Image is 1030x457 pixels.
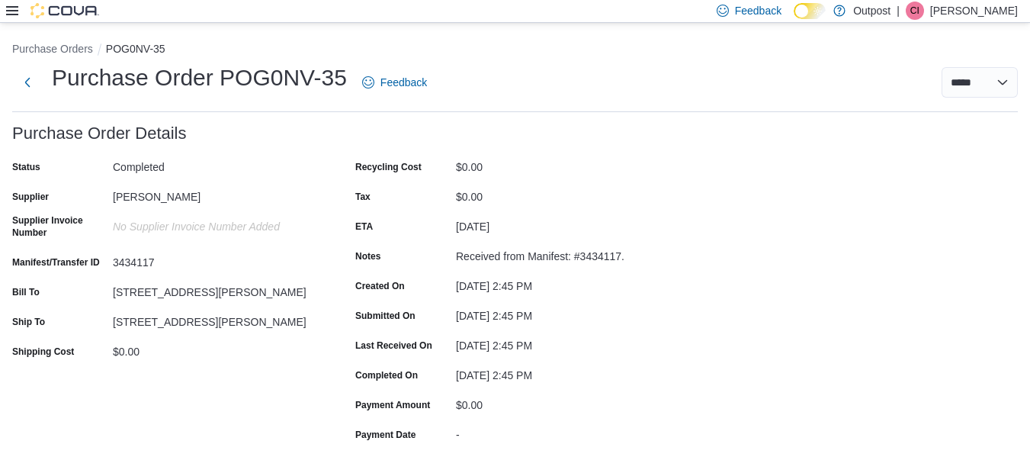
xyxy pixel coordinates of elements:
label: Supplier Invoice Number [12,214,107,239]
div: $0.00 [456,185,660,203]
label: Created On [355,280,405,292]
div: [PERSON_NAME] [113,185,317,203]
label: Payment Amount [355,399,430,411]
label: Supplier [12,191,49,203]
label: Submitted On [355,310,416,322]
label: Tax [355,191,371,203]
div: $0.00 [456,155,660,173]
div: $0.00 [456,393,660,411]
div: Completed [113,155,317,173]
button: Next [12,67,43,98]
label: ETA [355,220,373,233]
p: Outpost [853,2,890,20]
label: Last Received On [355,340,432,352]
div: [DATE] 2:45 PM [456,274,660,292]
span: Feedback [735,3,781,18]
label: Manifest/Transfer ID [12,256,100,269]
p: | [897,2,900,20]
div: [DATE] 2:45 PM [456,304,660,322]
nav: An example of EuiBreadcrumbs [12,41,1018,60]
label: Notes [355,250,380,262]
input: Dark Mode [794,3,826,19]
div: [DATE] 2:45 PM [456,333,660,352]
label: Status [12,161,40,173]
a: Feedback [356,67,433,98]
h3: Purchase Order Details [12,124,187,143]
div: [DATE] 2:45 PM [456,363,660,381]
div: Received from Manifest: #3434117. [456,244,660,262]
button: Purchase Orders [12,43,93,55]
span: CI [910,2,919,20]
div: [DATE] [456,214,660,233]
span: Feedback [380,75,427,90]
div: - [456,423,660,441]
label: Bill To [12,286,40,298]
h1: Purchase Order POG0NV-35 [52,63,347,93]
div: No Supplier Invoice Number added [113,214,317,233]
label: Recycling Cost [355,161,422,173]
button: POG0NV-35 [106,43,165,55]
label: Payment Date [355,429,416,441]
div: Cynthia Izon [906,2,924,20]
img: Cova [30,3,99,18]
label: Shipping Cost [12,346,74,358]
label: Ship To [12,316,45,328]
div: $0.00 [113,340,317,358]
div: 3434117 [113,250,317,269]
label: Completed On [355,369,418,381]
div: [STREET_ADDRESS][PERSON_NAME] [113,310,317,328]
span: Dark Mode [794,19,794,20]
p: [PERSON_NAME] [930,2,1018,20]
div: [STREET_ADDRESS][PERSON_NAME] [113,280,317,298]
